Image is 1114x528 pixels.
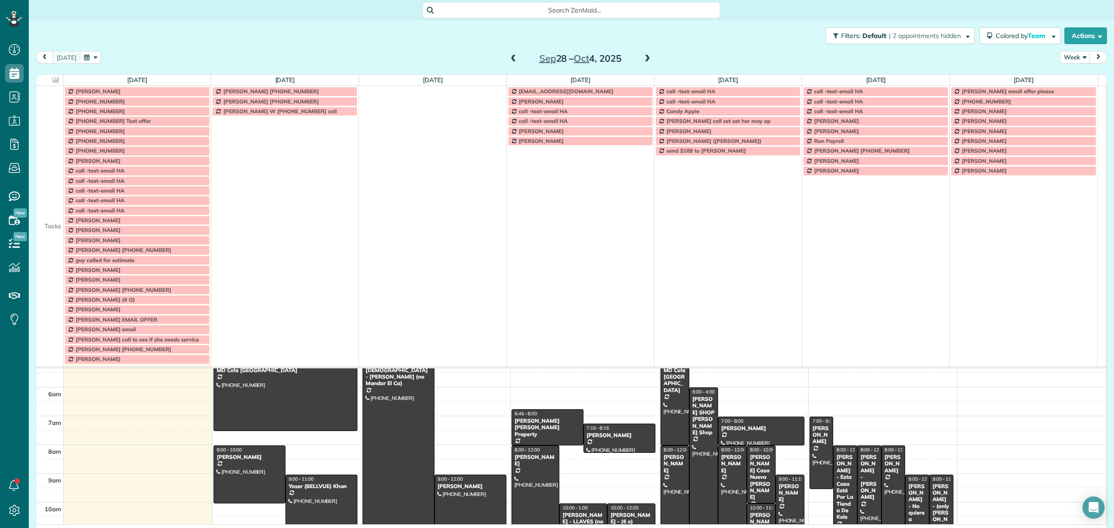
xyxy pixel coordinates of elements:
[76,246,171,253] span: [PERSON_NAME] [PHONE_NUMBER]
[365,367,432,387] div: [DEMOGRAPHIC_DATA] - [PERSON_NAME] (no Mandar El Ca)
[861,447,886,453] span: 8:00 - 12:00
[76,355,121,362] span: [PERSON_NAME]
[515,447,540,453] span: 8:00 - 12:00
[13,208,27,218] span: New
[1014,76,1034,84] a: [DATE]
[779,476,804,482] span: 9:00 - 11:15
[76,88,121,95] span: [PERSON_NAME]
[962,98,1011,105] span: [PHONE_NUMBER]
[814,157,859,164] span: [PERSON_NAME]
[862,32,887,40] span: Default
[889,32,961,40] span: | 2 appointments hidden
[76,257,135,264] span: guy called for estimate
[814,117,859,124] span: [PERSON_NAME]
[962,88,1054,95] span: [PERSON_NAME] email offer please
[76,316,157,323] span: [PERSON_NAME] EMAIL OFFER
[217,447,242,453] span: 8:00 - 10:00
[826,27,975,44] button: Filters: Default | 2 appointments hidden
[814,128,859,135] span: [PERSON_NAME]
[223,108,337,115] span: [PERSON_NAME] W [PHONE_NUMBER] call
[223,88,319,95] span: [PERSON_NAME] [PHONE_NUMBER]
[216,454,283,460] div: [PERSON_NAME]
[1082,496,1105,519] div: Open Intercom Messenger
[76,128,125,135] span: [PHONE_NUMBER]
[519,137,564,144] span: [PERSON_NAME]
[48,419,61,426] span: 7am
[45,505,61,513] span: 10am
[437,483,504,489] div: [PERSON_NAME]
[962,167,1007,174] span: [PERSON_NAME]
[721,447,746,453] span: 8:00 - 12:00
[962,117,1007,124] span: [PERSON_NAME]
[76,326,136,333] span: [PERSON_NAME] email
[275,76,295,84] a: [DATE]
[1064,27,1107,44] button: Actions
[1060,51,1090,64] button: Week
[962,147,1007,154] span: [PERSON_NAME]
[693,389,715,395] span: 6:00 - 4:00
[884,454,903,474] div: [PERSON_NAME]
[519,88,614,95] span: [EMAIL_ADDRESS][DOMAIN_NAME]
[522,53,638,64] h2: 28 – 4, 2025
[76,187,124,194] span: call -text-email HA
[36,51,53,64] button: prev
[1089,51,1107,64] button: next
[76,346,171,353] span: [PERSON_NAME] [PHONE_NUMBER]
[76,217,121,224] span: [PERSON_NAME]
[750,505,778,511] span: 10:00 - 11:00
[76,276,121,283] span: [PERSON_NAME]
[667,108,699,115] span: Candy Apple
[718,76,738,84] a: [DATE]
[76,108,125,115] span: [PHONE_NUMBER]
[76,207,124,214] span: call -text-email HA
[76,117,151,124] span: [PHONE_NUMBER] Text offer
[667,88,715,95] span: call -text-email HA
[539,52,556,64] span: Sep
[76,167,124,174] span: call -text-email HA
[721,418,744,424] span: 7:00 - 8:00
[836,447,861,453] span: 8:00 - 12:00
[996,32,1049,40] span: Colored by
[76,286,171,293] span: [PERSON_NAME] [PHONE_NUMBER]
[836,454,855,521] div: [PERSON_NAME] - Esta Casa Está Por La Tienda De Kols
[663,367,687,394] div: MD Cote [GEOGRAPHIC_DATA]
[750,447,775,453] span: 8:00 - 10:00
[76,98,125,105] span: [PHONE_NUMBER]
[664,447,689,453] span: 8:00 - 12:00
[223,98,319,105] span: [PERSON_NAME] [PHONE_NUMBER]
[979,27,1061,44] button: Colored byTeam
[814,98,863,105] span: call -text-email HA
[814,108,863,115] span: call -text-email HA
[667,128,712,135] span: [PERSON_NAME]
[76,226,121,233] span: [PERSON_NAME]
[52,51,81,64] button: [DATE]
[962,157,1007,164] span: [PERSON_NAME]
[841,32,861,40] span: Filters:
[48,476,61,484] span: 9am
[519,98,564,105] span: [PERSON_NAME]
[821,27,975,44] a: Filters: Default | 2 appointments hidden
[813,418,835,424] span: 7:00 - 9:30
[933,476,958,482] span: 9:00 - 11:45
[515,411,537,417] span: 6:45 - 8:00
[1028,32,1047,40] span: Team
[519,117,568,124] span: call -text-email HA
[76,266,121,273] span: [PERSON_NAME]
[76,177,124,184] span: call -text-email HA
[587,425,609,431] span: 7:15 - 8:15
[667,117,771,124] span: [PERSON_NAME] call set set her may ap
[438,476,463,482] span: 9:00 - 12:00
[667,137,762,144] span: [PERSON_NAME] ([PERSON_NAME])
[76,137,125,144] span: [PHONE_NUMBER]
[570,76,590,84] a: [DATE]
[48,448,61,455] span: 8am
[563,505,588,511] span: 10:00 - 1:00
[13,232,27,241] span: New
[76,237,121,244] span: [PERSON_NAME]
[288,483,355,489] div: Yaser (BELLVUE) Khan
[586,432,653,438] div: [PERSON_NAME]
[514,418,581,438] div: [PERSON_NAME] [PERSON_NAME] Property
[289,476,314,482] span: 9:00 - 11:00
[721,425,802,431] div: [PERSON_NAME]
[76,336,199,343] span: [PERSON_NAME] call to see if she needs service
